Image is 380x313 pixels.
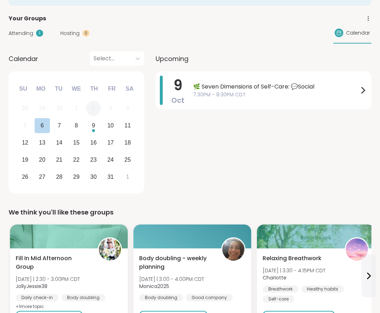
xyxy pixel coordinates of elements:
div: 9 [92,121,95,130]
span: 7:30PM - 8:30PM CDT [193,91,359,99]
div: Good company [186,294,233,301]
div: Choose Friday, October 17th, 2025 [103,135,118,151]
div: Choose Wednesday, October 8th, 2025 [69,118,84,133]
div: Th [86,81,102,97]
img: CharIotte [346,238,368,261]
div: Choose Sunday, October 19th, 2025 [17,152,33,167]
div: Choose Tuesday, October 7th, 2025 [52,118,67,133]
div: Self-care [263,296,294,303]
div: Choose Monday, October 20th, 2025 [35,152,50,167]
div: Choose Tuesday, October 28th, 2025 [52,169,67,185]
div: Daily check-in [16,294,59,301]
div: Breathwork [263,286,298,293]
span: Fill In Mid Afternoon Group [16,254,90,271]
div: 29 [39,104,45,113]
div: Body doubling [61,294,105,301]
div: 1 [75,104,78,113]
div: 14 [56,138,62,147]
span: 🌿 Seven Dimensions of Self-Care: 💬Social [193,82,359,91]
div: Not available Saturday, October 4th, 2025 [120,101,135,116]
img: JollyJessie38 [99,238,121,261]
div: 23 [90,155,97,165]
div: 10 [107,121,114,130]
div: 2 [92,104,95,113]
div: Fr [104,81,120,97]
span: Hosting [60,30,80,37]
div: Choose Tuesday, October 14th, 2025 [52,135,67,151]
span: Oct [171,95,184,105]
div: 12 [22,138,28,147]
div: 26 [22,172,28,182]
div: 31 [107,172,114,182]
div: Mo [33,81,49,97]
span: [DATE] | 3:30 - 4:15PM CDT [263,267,325,274]
div: 17 [107,138,114,147]
div: Choose Monday, October 27th, 2025 [35,169,50,185]
div: Choose Thursday, October 23rd, 2025 [86,152,101,167]
div: Choose Saturday, October 11th, 2025 [120,118,135,133]
div: Choose Thursday, October 16th, 2025 [86,135,101,151]
div: Not available Wednesday, October 1st, 2025 [69,101,84,116]
span: Your Groups [9,14,46,23]
div: 16 [90,138,97,147]
div: 19 [22,155,28,165]
div: Not available Thursday, October 2nd, 2025 [86,101,101,116]
div: Choose Wednesday, October 15th, 2025 [69,135,84,151]
div: Not available Tuesday, September 30th, 2025 [52,101,67,116]
div: Choose Friday, October 10th, 2025 [103,118,118,133]
div: Choose Tuesday, October 21st, 2025 [52,152,67,167]
div: 11 [125,121,131,130]
img: Monica2025 [222,238,244,261]
div: 25 [125,155,131,165]
div: Su [15,81,31,97]
div: 18 [125,138,131,147]
div: 0 [82,30,90,37]
div: 15 [73,138,80,147]
div: Choose Friday, October 31st, 2025 [103,169,118,185]
div: Not available Friday, October 3rd, 2025 [103,101,118,116]
div: 27 [39,172,45,182]
span: Calendar [346,29,370,37]
span: Upcoming [156,54,188,64]
span: Calendar [9,54,38,64]
div: 28 [56,172,62,182]
div: Choose Saturday, October 25th, 2025 [120,152,135,167]
div: Choose Monday, October 13th, 2025 [35,135,50,151]
div: 8 [75,121,78,130]
div: 22 [73,155,80,165]
div: month 2025-10 [16,100,136,185]
div: 30 [56,104,62,113]
div: 1 [126,172,129,182]
div: 30 [90,172,97,182]
div: Choose Friday, October 24th, 2025 [103,152,118,167]
div: Healthy habits [301,286,344,293]
div: 3 [109,104,112,113]
div: 21 [56,155,62,165]
div: Not available Monday, September 29th, 2025 [35,101,50,116]
div: 13 [39,138,45,147]
div: 1 [36,30,43,37]
span: Attending [9,30,33,37]
div: Choose Wednesday, October 29th, 2025 [69,169,84,185]
div: 5 [24,121,27,130]
div: Choose Monday, October 6th, 2025 [35,118,50,133]
div: 4 [126,104,129,113]
div: 28 [22,104,28,113]
span: [DATE] | 3:00 - 4:00PM CDT [139,276,204,283]
span: 9 [173,75,182,95]
div: Tu [51,81,66,97]
div: Not available Sunday, September 28th, 2025 [17,101,33,116]
span: [DATE] | 2:30 - 3:00PM CDT [16,276,80,283]
div: We [69,81,84,97]
div: Not available Sunday, October 5th, 2025 [17,118,33,133]
div: Choose Sunday, October 26th, 2025 [17,169,33,185]
span: Relaxing Breathwork [263,254,321,263]
div: Choose Wednesday, October 22nd, 2025 [69,152,84,167]
div: Choose Saturday, October 18th, 2025 [120,135,135,151]
span: Body doubling - weekly planning [139,254,213,271]
div: Choose Thursday, October 30th, 2025 [86,169,101,185]
div: 29 [73,172,80,182]
div: Choose Saturday, November 1st, 2025 [120,169,135,185]
div: 7 [58,121,61,130]
div: 24 [107,155,114,165]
